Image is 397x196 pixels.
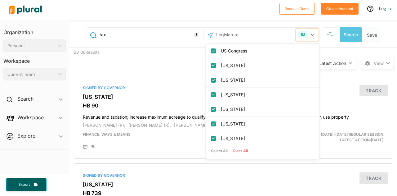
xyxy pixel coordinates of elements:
[221,75,313,85] label: [US_STATE]
[69,48,151,71] div: 28106 Results
[221,119,313,129] label: [US_STATE]
[17,95,33,102] h2: Search
[83,173,383,178] div: Signed by Governor
[99,29,201,41] input: Enter keywords, bill # or legislator name
[359,85,388,96] button: Track
[91,145,95,148] div: Add tags
[221,105,313,114] label: [US_STATE]
[340,27,362,42] button: Search
[221,61,313,70] label: [US_STATE]
[3,23,66,37] h3: Organization
[83,181,383,188] h3: [US_STATE]
[374,60,384,66] span: View
[194,32,199,38] div: Tooltip anchor
[279,5,315,11] a: Request Demo
[221,134,313,143] label: [US_STATE]
[7,43,56,49] div: Personal
[279,3,315,15] button: Request Demo
[3,52,66,66] h3: Workspace
[128,123,171,128] span: [PERSON_NAME] (R),
[319,60,346,66] div: Latest Action
[221,90,313,99] label: [US_STATE]
[364,27,380,42] button: Save
[14,182,34,187] span: Export
[359,172,388,184] button: Track
[285,132,388,143] div: Latest Action: [DATE]
[298,31,308,38] div: 53
[6,178,47,191] button: Export
[83,132,131,137] span: Finance, Ways & Means
[296,29,319,41] button: 53
[83,94,383,100] h3: [US_STATE]
[208,146,230,156] button: Select All
[83,103,383,109] h3: HB 90
[327,31,333,37] span: Search Filters
[321,132,383,137] span: [DATE]-[DATE] Regular Session
[83,145,88,150] div: Add Position Statement
[379,6,391,11] a: Log In
[83,112,383,120] h4: Revenue and taxation; increase maximum acreage to qualify for assessment and taxation as a bona f...
[216,29,282,41] input: Legislature
[230,146,250,156] button: Clear All
[321,5,359,11] a: Create Account
[321,3,359,15] button: Create Account
[221,46,313,56] label: US Congress
[7,71,56,78] div: Current Team
[83,123,125,128] span: [PERSON_NAME] (R),
[83,85,383,91] div: Signed by Governor
[174,123,216,128] span: [PERSON_NAME] (R),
